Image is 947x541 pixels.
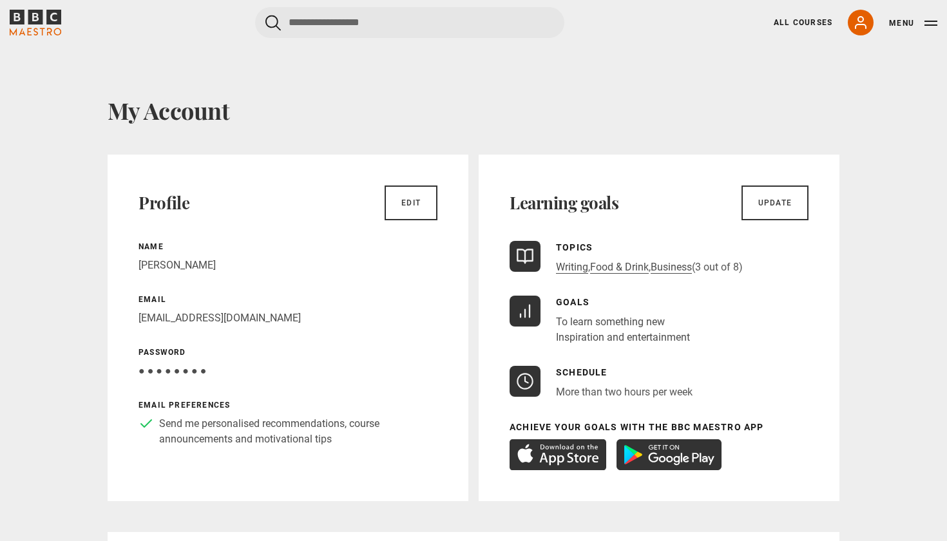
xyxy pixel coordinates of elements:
a: Update [741,185,808,220]
a: Edit [385,185,437,220]
p: More than two hours per week [556,384,693,400]
p: Name [139,241,437,252]
button: Submit the search query [265,15,281,31]
a: Writing [556,261,588,274]
p: , , (3 out of 8) [556,260,743,275]
p: Email [139,294,437,305]
p: Password [139,346,437,358]
p: [EMAIL_ADDRESS][DOMAIN_NAME] [139,310,437,326]
p: Goals [556,296,690,309]
span: ● ● ● ● ● ● ● ● [139,365,206,377]
a: All Courses [774,17,832,28]
li: Inspiration and entertainment [556,330,690,345]
h1: My Account [108,97,839,124]
button: Toggle navigation [889,17,937,30]
p: Achieve your goals with the BBC Maestro App [510,421,808,434]
p: [PERSON_NAME] [139,258,437,273]
p: Email preferences [139,399,437,411]
p: Schedule [556,366,693,379]
p: Send me personalised recommendations, course announcements and motivational tips [159,416,437,447]
a: Business [651,261,692,274]
h2: Profile [139,193,189,213]
li: To learn something new [556,314,690,330]
input: Search [255,7,564,38]
p: Topics [556,241,743,254]
a: Food & Drink [590,261,649,274]
h2: Learning goals [510,193,618,213]
svg: BBC Maestro [10,10,61,35]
